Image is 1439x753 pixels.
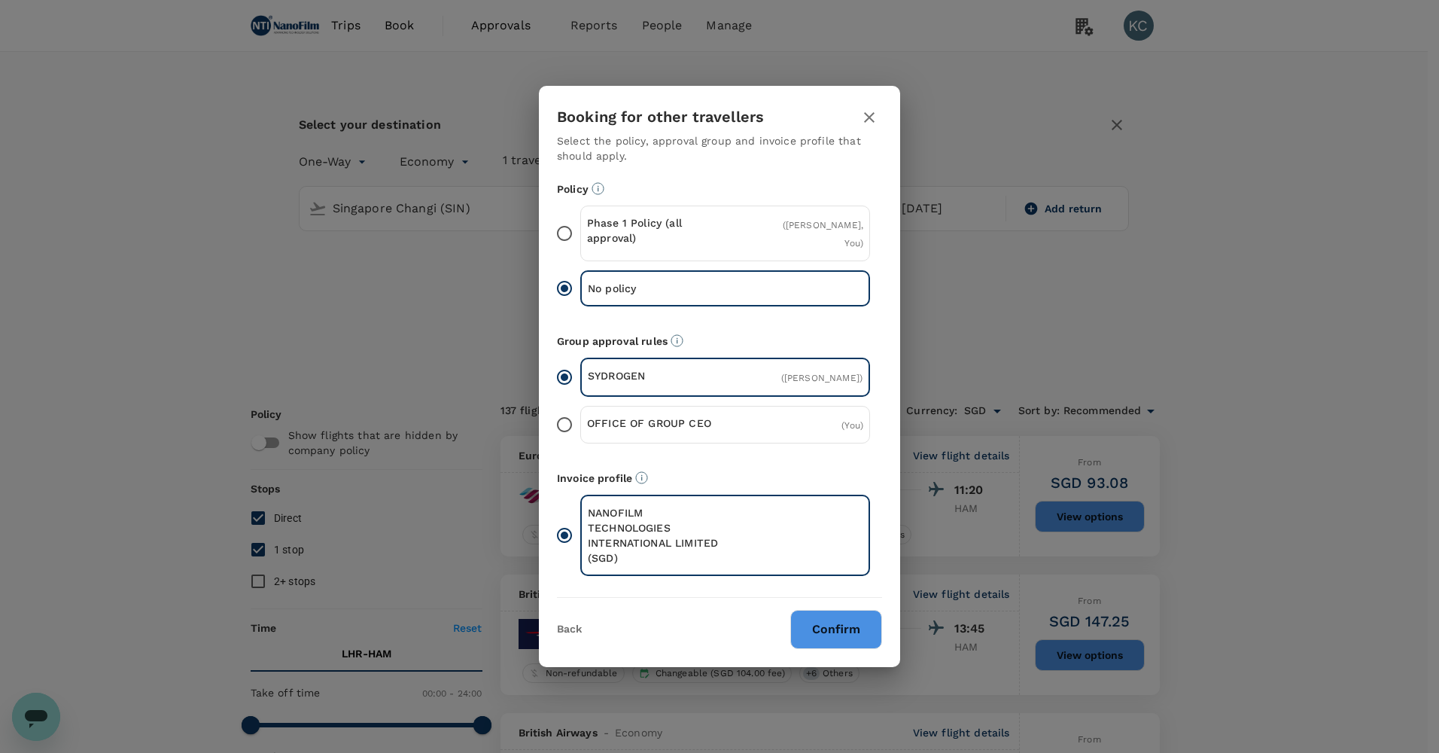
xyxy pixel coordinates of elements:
span: ( [PERSON_NAME], You ) [783,220,863,248]
span: ( You ) [841,420,863,431]
p: SYDROGEN [588,368,726,383]
button: Confirm [790,610,882,649]
p: Invoice profile [557,471,882,486]
span: ( [PERSON_NAME] ) [781,373,862,383]
p: Select the policy, approval group and invoice profile that should apply. [557,133,882,163]
p: OFFICE OF GROUP CEO [587,416,726,431]
p: Phase 1 Policy (all approval) [587,215,726,245]
h3: Booking for other travellers [557,108,764,126]
p: Policy [557,181,882,197]
p: No policy [588,281,726,296]
svg: Booking restrictions are based on the selected travel policy. [592,182,604,195]
p: Group approval rules [557,334,882,349]
p: NANOFILM TECHNOLOGIES INTERNATIONAL LIMITED (SGD) [588,505,726,566]
svg: Default approvers or custom approval rules (if available) are based on the user group. [671,334,683,347]
svg: The payment currency and company information are based on the selected invoice profile. [635,471,648,484]
button: Back [557,623,582,636]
